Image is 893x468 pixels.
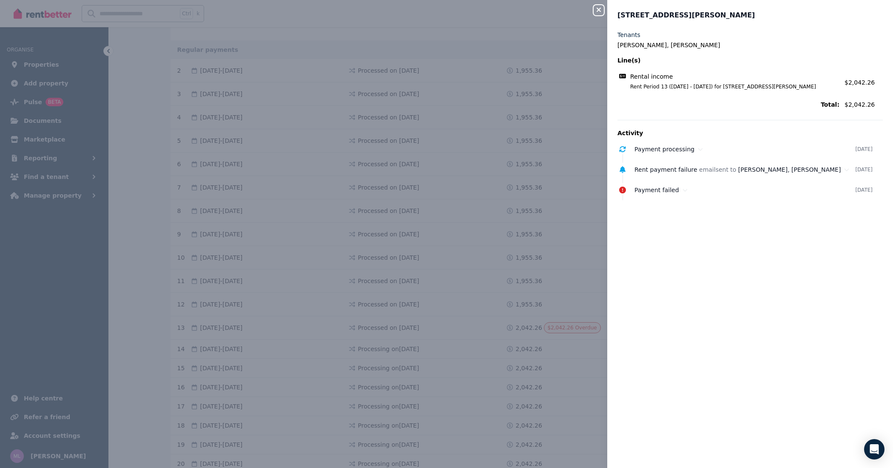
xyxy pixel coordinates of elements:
span: [STREET_ADDRESS][PERSON_NAME] [617,10,755,20]
span: Rental income [630,72,673,81]
span: $2,042.26 [845,79,875,86]
span: $2,042.26 [845,100,883,109]
span: Rent Period 13 ([DATE] - [DATE]) for [STREET_ADDRESS][PERSON_NAME] [620,83,839,90]
time: [DATE] [855,187,873,193]
span: Line(s) [617,56,839,65]
time: [DATE] [855,166,873,173]
span: [PERSON_NAME], [PERSON_NAME] [738,166,841,173]
legend: [PERSON_NAME], [PERSON_NAME] [617,41,883,49]
span: Rent payment failure [634,166,697,173]
label: Tenants [617,31,640,39]
span: Total: [617,100,839,109]
span: Payment processing [634,146,694,153]
time: [DATE] [855,146,873,153]
p: Activity [617,129,883,137]
div: email sent to [634,165,855,174]
span: Payment failed [634,187,679,193]
div: Open Intercom Messenger [864,439,884,459]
